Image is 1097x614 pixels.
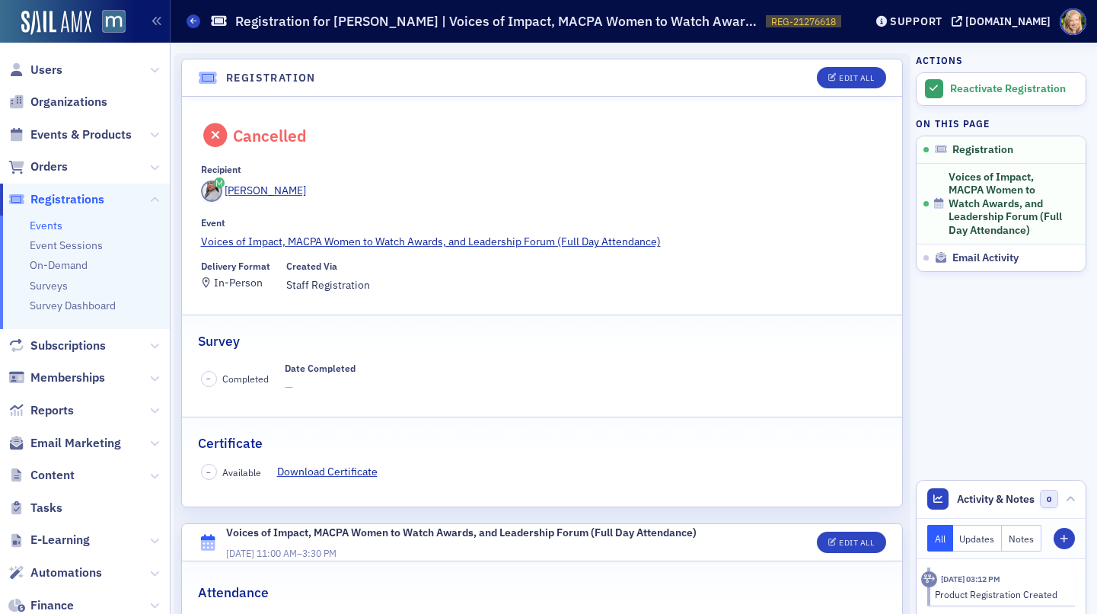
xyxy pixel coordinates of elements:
[30,279,68,293] a: Surveys
[30,238,103,252] a: Event Sessions
[817,532,885,553] button: Edit All
[941,574,1000,584] time: 8/18/2025 03:12 PM
[8,191,104,208] a: Registrations
[201,181,307,202] a: [PERSON_NAME]
[277,464,389,480] a: Download Certificate
[965,14,1051,28] div: [DOMAIN_NAME]
[30,219,62,232] a: Events
[30,564,102,581] span: Automations
[839,74,874,82] div: Edit All
[771,15,836,28] span: REG-21276618
[222,465,261,479] span: Available
[226,547,336,559] span: –
[30,337,106,354] span: Subscriptions
[285,379,356,395] span: —
[286,277,370,293] span: Staff Registration
[233,126,307,146] div: Cancelled
[921,571,937,587] div: Activity
[302,547,336,559] time: 3:30 PM
[917,73,1086,105] a: Reactivate Registration
[257,547,297,559] time: 11:00 AM
[206,373,211,384] span: –
[226,547,254,559] span: [DATE]
[206,467,211,478] span: –
[30,62,62,78] span: Users
[957,491,1035,507] span: Activity & Notes
[235,12,758,30] h1: Registration for [PERSON_NAME] | Voices of Impact, MACPA Women to Watch Awards, and Leadership Fo...
[30,158,68,175] span: Orders
[225,183,306,199] div: [PERSON_NAME]
[8,467,75,484] a: Content
[8,337,106,354] a: Subscriptions
[8,564,102,581] a: Automations
[8,62,62,78] a: Users
[8,500,62,516] a: Tasks
[952,143,1013,157] span: Registration
[214,279,263,287] div: In-Person
[30,258,88,272] a: On-Demand
[198,583,269,603] h2: Attendance
[30,532,90,548] span: E-Learning
[817,67,885,88] button: Edit All
[201,261,270,272] div: Delivery Format
[8,435,121,452] a: Email Marketing
[201,164,241,175] div: Recipient
[226,525,697,541] div: Voices of Impact, MACPA Women to Watch Awards, and Leadership Forum (Full Day Attendance)
[839,539,874,547] div: Edit All
[21,11,91,35] img: SailAMX
[30,94,107,110] span: Organizations
[30,467,75,484] span: Content
[285,363,356,374] div: Date Completed
[286,261,337,272] div: Created Via
[952,251,1019,265] span: Email Activity
[950,82,1078,96] div: Reactivate Registration
[91,10,126,36] a: View Homepage
[890,14,942,28] div: Support
[916,117,1086,130] h4: On this page
[201,217,225,229] div: Event
[935,587,1065,601] div: Product Registration Created
[8,402,74,419] a: Reports
[953,525,1003,552] button: Updates
[949,171,1066,238] span: Voices of Impact, MACPA Women to Watch Awards, and Leadership Forum (Full Day Attendance)
[102,10,126,34] img: SailAMX
[1002,525,1041,552] button: Notes
[30,435,121,452] span: Email Marketing
[30,126,132,143] span: Events & Products
[952,16,1056,27] button: [DOMAIN_NAME]
[198,433,263,453] h2: Certificate
[30,500,62,516] span: Tasks
[1040,490,1059,509] span: 0
[30,299,116,312] a: Survey Dashboard
[8,94,107,110] a: Organizations
[30,191,104,208] span: Registrations
[201,234,884,250] a: Voices of Impact, MACPA Women to Watch Awards, and Leadership Forum (Full Day Attendance)
[927,525,953,552] button: All
[8,126,132,143] a: Events & Products
[226,70,316,86] h4: Registration
[8,597,74,614] a: Finance
[30,369,105,386] span: Memberships
[8,158,68,175] a: Orders
[30,597,74,614] span: Finance
[8,369,105,386] a: Memberships
[1060,8,1086,35] span: Profile
[8,532,90,548] a: E-Learning
[198,331,240,351] h2: Survey
[916,53,963,67] h4: Actions
[30,402,74,419] span: Reports
[222,372,269,385] span: Completed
